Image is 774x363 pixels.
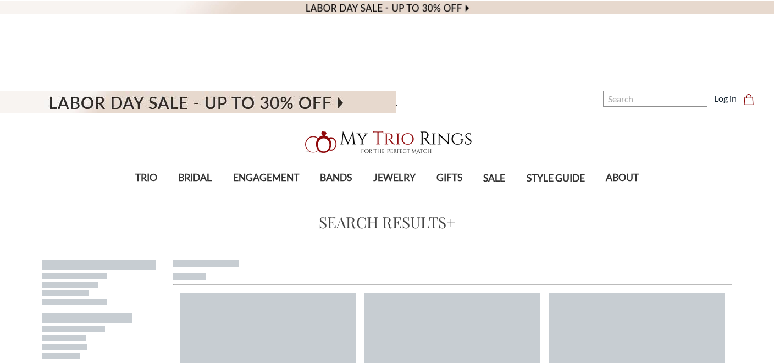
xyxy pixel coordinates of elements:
[436,170,462,185] span: GIFTS
[743,92,761,105] a: Cart with 0 items
[362,160,425,196] a: JEWELRY
[20,211,754,234] h1: Search Results+
[233,170,299,185] span: ENGAGEMENT
[141,196,152,197] button: submenu toggle
[516,161,595,196] a: STYLE GUIDE
[299,125,475,160] img: My Trio Rings
[135,170,157,185] span: TRIO
[389,196,400,197] button: submenu toggle
[483,171,505,185] span: SALE
[125,160,168,196] a: TRIO
[320,170,352,185] span: BANDS
[714,92,737,105] a: Log in
[330,196,341,197] button: submenu toggle
[373,170,416,185] span: JEWELRY
[444,196,455,197] button: submenu toggle
[473,161,516,196] a: SALE
[190,196,201,197] button: submenu toggle
[743,94,754,105] svg: cart.cart_preview
[527,171,585,185] span: STYLE GUIDE
[224,125,549,160] a: My Trio Rings
[178,170,212,185] span: BRIDAL
[603,91,707,107] input: Search
[168,160,222,196] a: BRIDAL
[261,196,272,197] button: submenu toggle
[223,160,309,196] a: ENGAGEMENT
[309,160,362,196] a: BANDS
[426,160,473,196] a: GIFTS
